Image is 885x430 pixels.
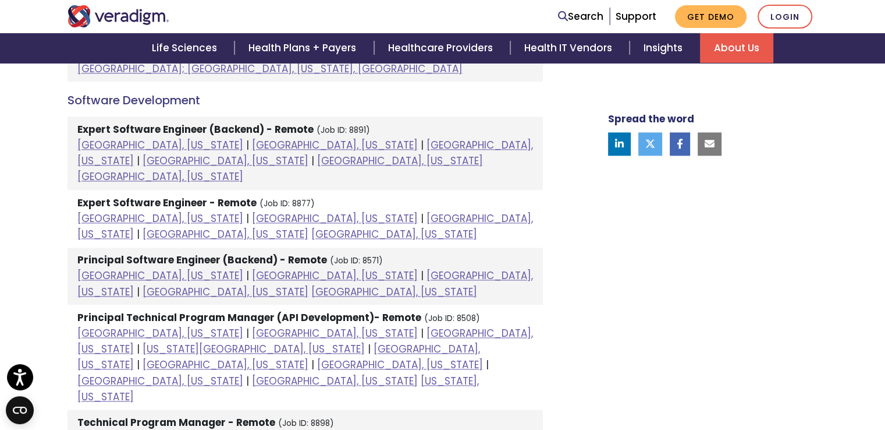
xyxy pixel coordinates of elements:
[252,326,418,340] a: [GEOGRAPHIC_DATA], [US_STATE]
[143,342,365,356] a: [US_STATE][GEOGRAPHIC_DATA], [US_STATE]
[137,285,140,299] span: |
[77,311,421,325] strong: Principal Technical Program Manager (API Development)- Remote
[246,269,249,283] span: |
[368,342,371,356] span: |
[138,33,234,63] a: Life Sciences
[317,358,483,372] a: [GEOGRAPHIC_DATA], [US_STATE]
[317,154,483,168] a: [GEOGRAPHIC_DATA], [US_STATE]
[77,196,257,210] strong: Expert Software Engineer - Remote
[67,5,169,27] img: Veradigm logo
[278,418,334,429] small: (Job ID: 8898)
[77,269,243,283] a: [GEOGRAPHIC_DATA], [US_STATE]
[77,269,533,298] a: [GEOGRAPHIC_DATA], [US_STATE]
[700,33,773,63] a: About Us
[311,285,477,299] a: [GEOGRAPHIC_DATA], [US_STATE]
[260,198,315,209] small: (Job ID: 8877)
[486,358,489,372] span: |
[77,374,243,388] a: [GEOGRAPHIC_DATA], [US_STATE]
[252,269,418,283] a: [GEOGRAPHIC_DATA], [US_STATE]
[77,212,243,225] a: [GEOGRAPHIC_DATA], [US_STATE]
[77,326,243,340] a: [GEOGRAPHIC_DATA], [US_STATE]
[330,255,383,266] small: (Job ID: 8571)
[143,227,308,241] a: [GEOGRAPHIC_DATA], [US_STATE]
[137,227,140,241] span: |
[137,358,140,372] span: |
[143,358,308,372] a: [GEOGRAPHIC_DATA], [US_STATE]
[675,5,747,28] a: Get Demo
[234,33,374,63] a: Health Plans + Payers
[252,212,418,225] a: [GEOGRAPHIC_DATA], [US_STATE]
[6,396,34,424] button: Open CMP widget
[67,93,543,107] h4: Software Development
[558,9,603,24] a: Search
[421,326,424,340] span: |
[246,374,249,388] span: |
[77,374,479,404] a: [US_STATE], [US_STATE]
[77,253,327,267] strong: Principal Software Engineer (Backend) - Remote
[77,415,275,429] strong: Technical Program Manager - Remote
[758,5,812,29] a: Login
[252,374,418,388] a: [GEOGRAPHIC_DATA], [US_STATE]
[246,326,249,340] span: |
[421,212,424,225] span: |
[77,138,243,152] a: [GEOGRAPHIC_DATA], [US_STATE]
[246,212,249,225] span: |
[77,122,314,136] strong: Expert Software Engineer (Backend) - Remote
[143,154,308,168] a: [GEOGRAPHIC_DATA], [US_STATE]
[608,112,694,126] strong: Spread the word
[311,154,314,168] span: |
[317,125,370,136] small: (Job ID: 8891)
[77,170,243,184] a: [GEOGRAPHIC_DATA], [US_STATE]
[252,138,418,152] a: [GEOGRAPHIC_DATA], [US_STATE]
[616,9,656,23] a: Support
[424,313,480,324] small: (Job ID: 8508)
[246,138,249,152] span: |
[137,342,140,356] span: |
[630,33,700,63] a: Insights
[374,33,510,63] a: Healthcare Providers
[510,33,630,63] a: Health IT Vendors
[311,227,477,241] a: [GEOGRAPHIC_DATA], [US_STATE]
[311,358,314,372] span: |
[421,138,424,152] span: |
[137,154,140,168] span: |
[143,285,308,299] a: [GEOGRAPHIC_DATA], [US_STATE]
[421,269,424,283] span: |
